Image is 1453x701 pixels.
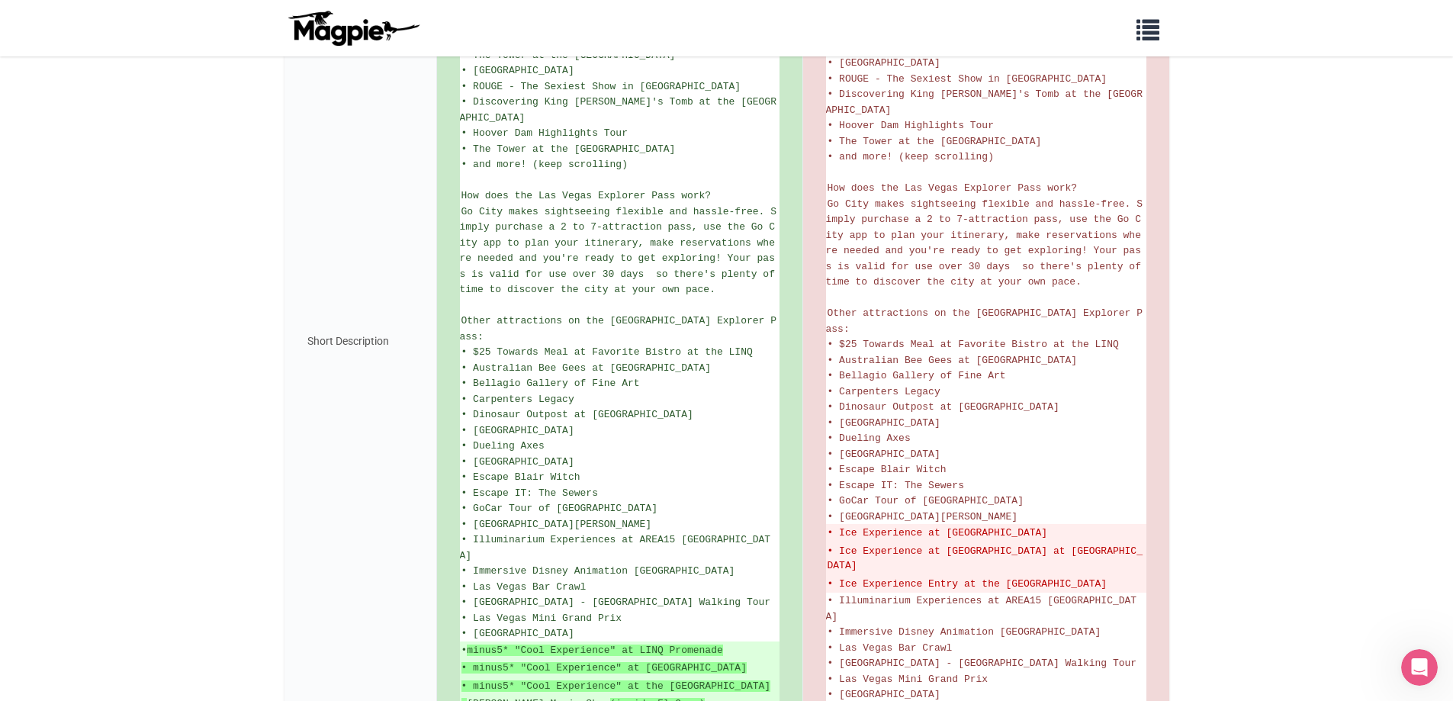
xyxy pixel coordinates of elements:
span: • Immersive Disney Animation [GEOGRAPHIC_DATA] [461,565,735,577]
span: • [GEOGRAPHIC_DATA] [461,65,574,76]
span: • Las Vegas Mini Grand Prix [461,613,622,624]
span: • GoCar Tour of [GEOGRAPHIC_DATA] [828,495,1024,506]
span: • and more! (keep scrolling) [828,151,994,162]
del: • Ice Experience at [GEOGRAPHIC_DATA] [828,526,1145,541]
span: • Discovering King [PERSON_NAME]'s Tomb at the [GEOGRAPHIC_DATA] [460,96,776,124]
span: • [GEOGRAPHIC_DATA] - [GEOGRAPHIC_DATA] Walking Tour [461,596,771,608]
span: • Dueling Axes [461,440,545,452]
span: • ROUGE - The Sexiest Show in [GEOGRAPHIC_DATA] [461,81,741,92]
span: • Immersive Disney Animation [GEOGRAPHIC_DATA] [828,626,1101,638]
span: • Illuminarium Experiences at AREA15 [GEOGRAPHIC_DATA] [460,534,771,561]
span: Other attractions on the [GEOGRAPHIC_DATA] Explorer Pass: [826,307,1143,335]
strong: minus5* "Cool Experience" at LINQ Promenade [467,645,722,656]
span: • Las Vegas Bar Crawl [461,581,587,593]
span: • [GEOGRAPHIC_DATA][PERSON_NAME] [828,511,1018,523]
span: • Escape IT: The Sewers [828,480,964,491]
span: • Illuminarium Experiences at AREA15 [GEOGRAPHIC_DATA] [826,595,1137,622]
span: How does the Las Vegas Explorer Pass work? [461,190,712,201]
span: • [GEOGRAPHIC_DATA] [828,57,940,69]
span: • Bellagio Gallery of Fine Art [828,370,1006,381]
span: How does the Las Vegas Explorer Pass work? [828,182,1078,194]
span: • [GEOGRAPHIC_DATA] [461,456,574,468]
span: • Escape Blair Witch [828,464,947,475]
span: Go City makes sightseeing flexible and hassle-free. Simply purchase a 2 to 7-attraction pass, use... [826,198,1147,288]
span: • Dinosaur Outpost at [GEOGRAPHIC_DATA] [461,409,693,420]
span: • Hoover Dam Highlights Tour [828,120,994,131]
span: • Australian Bee Gees at [GEOGRAPHIC_DATA] [461,362,712,374]
span: • ROUGE - The Sexiest Show in [GEOGRAPHIC_DATA] [828,73,1107,85]
span: • Carpenters Legacy [828,386,940,397]
span: • [GEOGRAPHIC_DATA] [828,689,940,700]
span: • Dinosaur Outpost at [GEOGRAPHIC_DATA] [828,401,1059,413]
span: • Hoover Dam Highlights Tour [461,127,628,139]
span: • Bellagio Gallery of Fine Art [461,378,640,389]
span: • Discovering King [PERSON_NAME]'s Tomb at the [GEOGRAPHIC_DATA] [826,88,1143,116]
span: • Dueling Axes [828,432,911,444]
span: • Escape IT: The Sewers [461,487,598,499]
span: • Australian Bee Gees at [GEOGRAPHIC_DATA] [828,355,1078,366]
iframe: Intercom live chat [1401,649,1438,686]
span: • The Tower at the [GEOGRAPHIC_DATA] [828,136,1042,147]
strong: • minus5* "Cool Experience" at the [GEOGRAPHIC_DATA] [461,680,771,692]
span: • $25 Towards Meal at Favorite Bistro at the LINQ [461,346,753,358]
span: • The Tower at the [GEOGRAPHIC_DATA] [461,143,676,155]
span: • Escape Blair Witch [461,471,580,483]
span: • Carpenters Legacy [461,394,574,405]
strong: • minus5* "Cool Experience" at [GEOGRAPHIC_DATA] [461,662,747,674]
del: • Ice Experience Entry at the [GEOGRAPHIC_DATA] [828,577,1145,592]
span: • Las Vegas Bar Crawl [828,642,953,654]
span: • [GEOGRAPHIC_DATA] [828,417,940,429]
span: Go City makes sightseeing flexible and hassle-free. Simply purchase a 2 to 7-attraction pass, use... [460,206,781,296]
span: • [GEOGRAPHIC_DATA] - [GEOGRAPHIC_DATA] Walking Tour [828,658,1137,669]
span: • $25 Towards Meal at Favorite Bistro at the LINQ [828,339,1119,350]
img: logo-ab69f6fb50320c5b225c76a69d11143b.png [284,10,422,47]
span: • [GEOGRAPHIC_DATA] [461,425,574,436]
span: • Las Vegas Mini Grand Prix [828,674,988,685]
span: • [GEOGRAPHIC_DATA] [828,449,940,460]
span: • [GEOGRAPHIC_DATA] [461,628,574,639]
span: • [GEOGRAPHIC_DATA][PERSON_NAME] [461,519,652,530]
span: • The Tower at the [GEOGRAPHIC_DATA] [461,50,676,61]
del: • Ice Experience at [GEOGRAPHIC_DATA] at [GEOGRAPHIC_DATA] [828,544,1145,574]
ins: • [461,643,778,658]
span: • GoCar Tour of [GEOGRAPHIC_DATA] [461,503,657,514]
span: Other attractions on the [GEOGRAPHIC_DATA] Explorer Pass: [460,315,776,342]
span: • and more! (keep scrolling) [461,159,628,170]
